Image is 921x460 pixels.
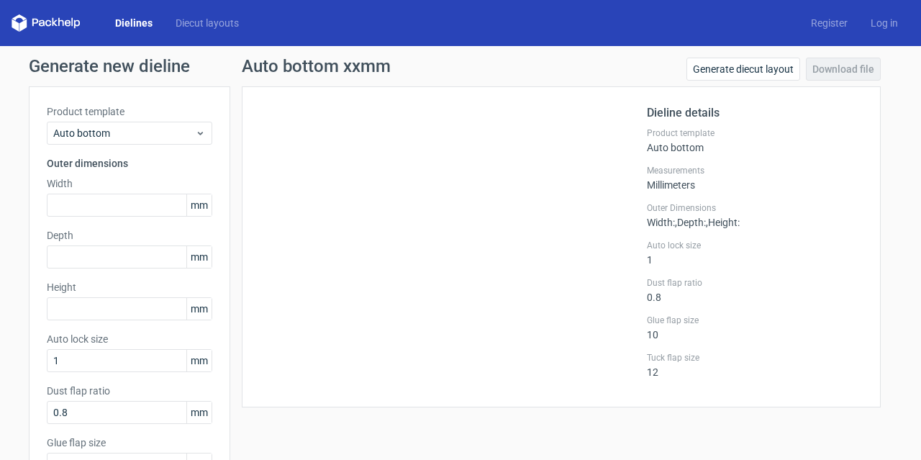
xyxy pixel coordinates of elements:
[647,127,863,139] label: Product template
[647,277,863,289] label: Dust flap ratio
[47,156,212,171] h3: Outer dimensions
[186,194,212,216] span: mm
[799,16,859,30] a: Register
[686,58,800,81] a: Generate diecut layout
[647,352,863,378] div: 12
[47,228,212,243] label: Depth
[647,104,863,122] h2: Dieline details
[47,384,212,398] label: Dust flap ratio
[647,315,863,341] div: 10
[186,402,212,423] span: mm
[647,202,863,214] label: Outer Dimensions
[186,298,212,320] span: mm
[647,165,863,191] div: Millimeters
[47,104,212,119] label: Product template
[647,240,863,266] div: 1
[47,176,212,191] label: Width
[647,217,675,228] span: Width :
[647,127,863,153] div: Auto bottom
[29,58,892,75] h1: Generate new dieline
[706,217,740,228] span: , Height :
[186,246,212,268] span: mm
[647,277,863,303] div: 0.8
[647,352,863,364] label: Tuck flap size
[186,350,212,371] span: mm
[47,332,212,346] label: Auto lock size
[242,58,391,75] h1: Auto bottom xxmm
[53,126,195,140] span: Auto bottom
[104,16,164,30] a: Dielines
[647,165,863,176] label: Measurements
[47,280,212,294] label: Height
[647,240,863,251] label: Auto lock size
[47,436,212,450] label: Glue flap size
[647,315,863,326] label: Glue flap size
[859,16,909,30] a: Log in
[675,217,706,228] span: , Depth :
[164,16,250,30] a: Diecut layouts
